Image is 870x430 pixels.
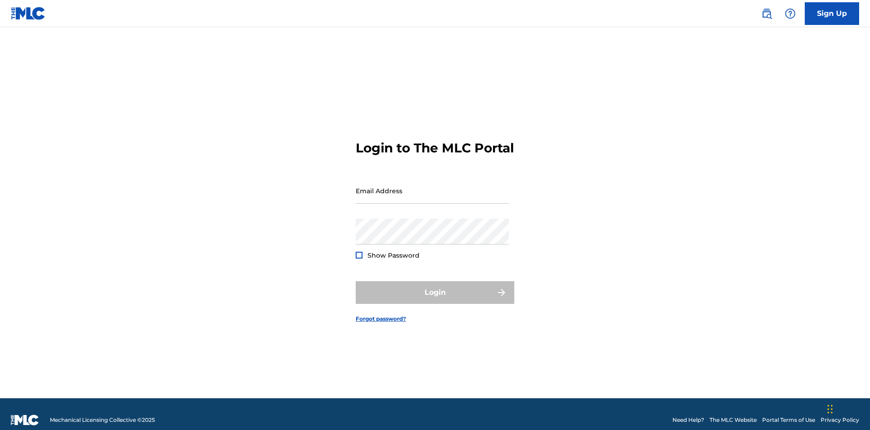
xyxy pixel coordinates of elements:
[710,416,757,424] a: The MLC Website
[356,140,514,156] h3: Login to The MLC Portal
[50,416,155,424] span: Mechanical Licensing Collective © 2025
[805,2,859,25] a: Sign Up
[356,315,406,323] a: Forgot password?
[11,7,46,20] img: MLC Logo
[821,416,859,424] a: Privacy Policy
[11,415,39,425] img: logo
[762,416,815,424] a: Portal Terms of Use
[825,386,870,430] iframe: Chat Widget
[672,416,704,424] a: Need Help?
[367,251,420,259] span: Show Password
[758,5,776,23] a: Public Search
[781,5,799,23] div: Help
[761,8,772,19] img: search
[827,396,833,423] div: Drag
[785,8,796,19] img: help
